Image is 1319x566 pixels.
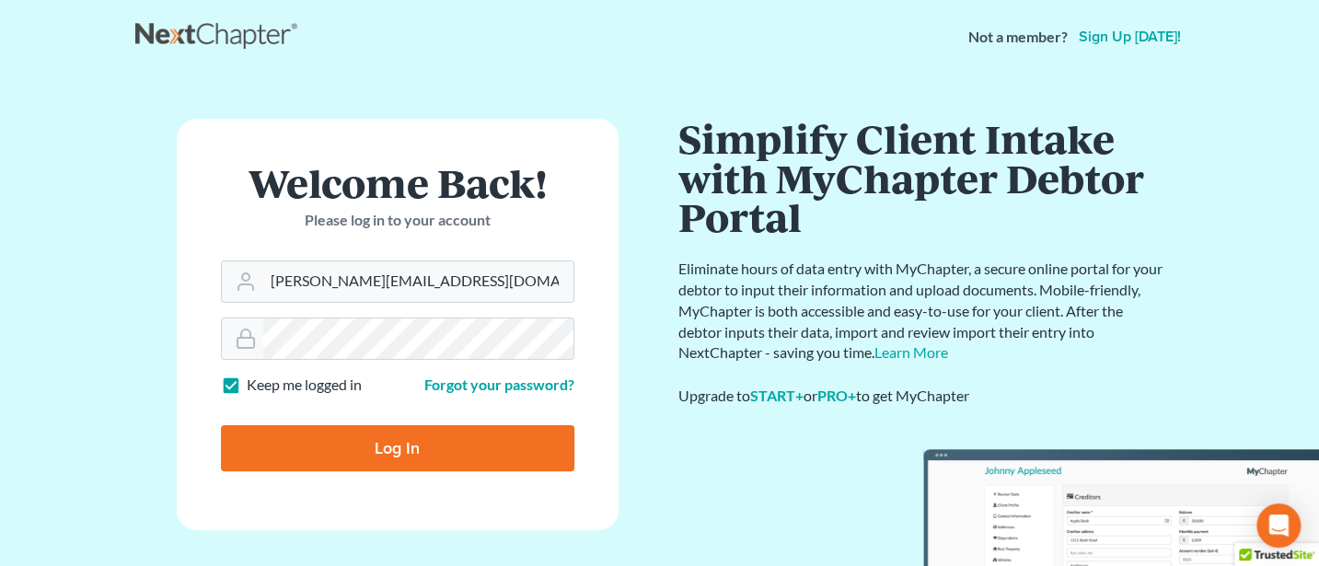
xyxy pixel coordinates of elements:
[678,259,1166,364] p: Eliminate hours of data entry with MyChapter, a secure online portal for your debtor to input the...
[874,343,948,361] a: Learn More
[263,261,573,302] input: Email Address
[221,210,574,231] p: Please log in to your account
[678,386,1166,407] div: Upgrade to or to get MyChapter
[1075,29,1185,44] a: Sign up [DATE]!
[221,163,574,202] h1: Welcome Back!
[750,387,804,404] a: START+
[221,425,574,471] input: Log In
[678,119,1166,237] h1: Simplify Client Intake with MyChapter Debtor Portal
[247,375,362,396] label: Keep me logged in
[424,375,574,393] a: Forgot your password?
[817,387,856,404] a: PRO+
[1256,503,1301,548] div: Open Intercom Messenger
[968,27,1068,48] strong: Not a member?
